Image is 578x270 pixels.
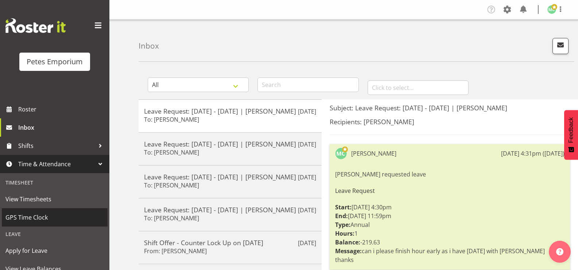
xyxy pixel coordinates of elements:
p: [DATE] [298,239,316,247]
h5: Leave Request: [DATE] - [DATE] | [PERSON_NAME] [144,206,316,214]
div: [PERSON_NAME] [351,149,396,158]
div: [DATE] 4:31pm ([DATE]) [501,149,565,158]
img: melissa-cowen2635.jpg [547,5,556,14]
span: Roster [18,104,106,115]
strong: Type: [335,221,350,229]
strong: End: [335,212,348,220]
div: Petes Emporium [27,56,83,67]
h5: Leave Request: [DATE] - [DATE] | [PERSON_NAME] [144,107,316,115]
h6: To: [PERSON_NAME] [144,182,199,189]
span: View Timesheets [5,194,104,205]
h6: Leave Request [335,187,565,194]
h5: Leave Request: [DATE] - [DATE] | [PERSON_NAME] [144,140,316,148]
h4: Inbox [139,42,159,50]
img: Rosterit website logo [5,18,66,33]
a: View Timesheets [2,190,108,208]
h5: Recipients: [PERSON_NAME] [330,118,570,126]
a: GPS Time Clock [2,208,108,227]
span: Shifts [18,140,95,151]
h6: From: [PERSON_NAME] [144,247,207,255]
span: GPS Time Clock [5,212,104,223]
strong: Message: [335,247,362,255]
span: Apply for Leave [5,245,104,256]
span: Time & Attendance [18,159,95,170]
div: [PERSON_NAME] requested leave [DATE] 4:30pm [DATE] 11:59pm Annual 1 -219.63 can i please finish h... [335,168,565,266]
div: Timesheet [2,175,108,190]
h5: Leave Request: [DATE] - [DATE] | [PERSON_NAME] [144,173,316,181]
a: Apply for Leave [2,242,108,260]
strong: Balance: [335,238,360,246]
h5: Shift Offer - Counter Lock Up on [DATE] [144,239,316,247]
p: [DATE] [298,107,316,116]
strong: Hours: [335,229,354,237]
button: Feedback - Show survey [564,110,578,160]
input: Click to select... [368,80,469,95]
span: Feedback [568,117,574,143]
p: [DATE] [298,206,316,214]
input: Search [257,77,358,92]
strong: Start: [335,203,352,211]
p: [DATE] [298,173,316,182]
h5: Subject: Leave Request: [DATE] - [DATE] | [PERSON_NAME] [330,104,570,112]
h6: To: [PERSON_NAME] [144,116,199,123]
div: Leave [2,227,108,242]
img: help-xxl-2.png [556,248,563,255]
img: melissa-cowen2635.jpg [335,148,347,159]
p: [DATE] [298,140,316,149]
h6: To: [PERSON_NAME] [144,149,199,156]
h6: To: [PERSON_NAME] [144,214,199,222]
span: Inbox [18,122,106,133]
